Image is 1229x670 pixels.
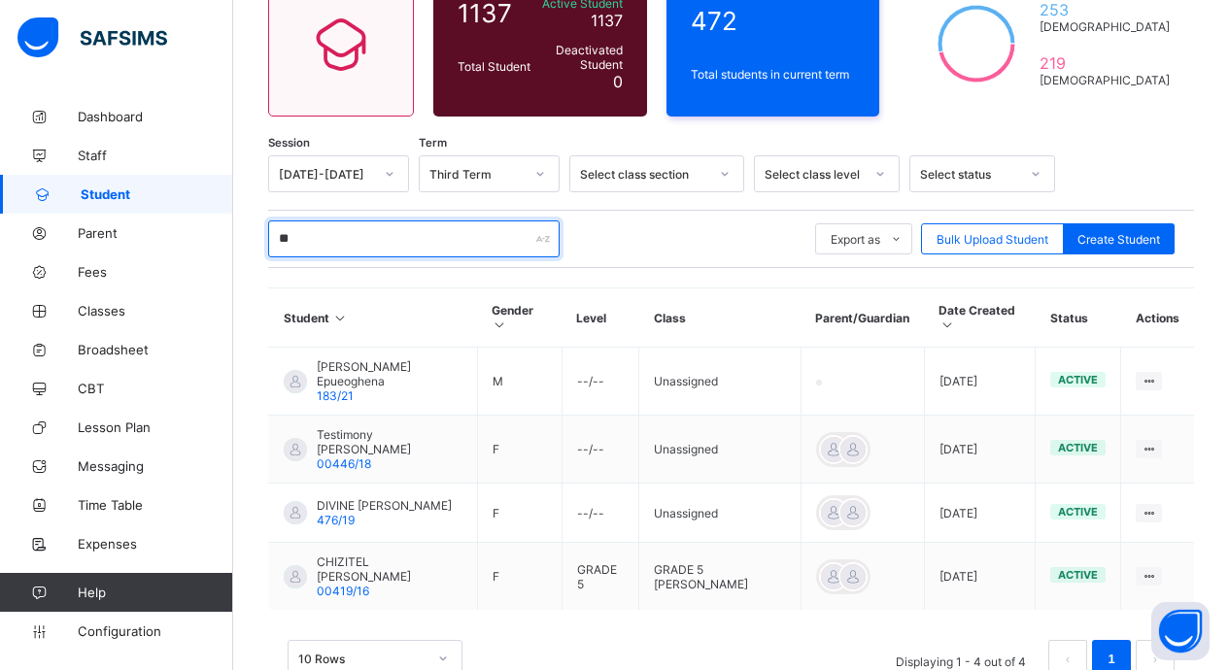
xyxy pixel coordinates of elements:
[269,288,478,348] th: Student
[477,288,562,348] th: Gender
[78,225,233,241] span: Parent
[1040,19,1170,34] span: [DEMOGRAPHIC_DATA]
[78,264,233,280] span: Fees
[78,381,233,396] span: CBT
[317,513,355,527] span: 476/19
[477,348,562,416] td: M
[1040,73,1170,87] span: [DEMOGRAPHIC_DATA]
[419,136,447,150] span: Term
[332,311,349,325] i: Sort in Ascending Order
[831,232,880,247] span: Export as
[540,43,623,72] span: Deactivated Student
[78,342,233,357] span: Broadsheet
[17,17,167,58] img: safsims
[78,497,233,513] span: Time Table
[477,416,562,484] td: F
[924,543,1036,611] td: [DATE]
[937,232,1048,247] span: Bulk Upload Student
[81,186,233,202] span: Student
[78,303,233,318] span: Classes
[477,543,562,611] td: F
[639,484,802,543] td: Unassigned
[492,318,508,332] i: Sort in Ascending Order
[562,543,638,611] td: GRADE 5
[78,419,233,435] span: Lesson Plan
[317,359,462,388] span: [PERSON_NAME] Epueoghena
[562,416,638,484] td: --/--
[268,136,310,150] span: Session
[1058,568,1098,582] span: active
[317,554,462,584] span: CHIZITEL [PERSON_NAME]
[78,585,232,600] span: Help
[765,167,864,182] div: Select class level
[562,348,638,416] td: --/--
[691,67,856,82] span: Total students in current term
[78,458,233,474] span: Messaging
[924,484,1036,543] td: [DATE]
[78,109,233,124] span: Dashboard
[317,427,462,456] span: Testimony [PERSON_NAME]
[1036,288,1121,348] th: Status
[591,11,623,30] span: 1137
[317,498,452,513] span: DIVINE [PERSON_NAME]
[924,416,1036,484] td: [DATE]
[1040,53,1170,73] span: 219
[801,288,924,348] th: Parent/Guardian
[580,167,708,182] div: Select class section
[78,623,232,639] span: Configuration
[1058,505,1098,519] span: active
[613,72,623,91] span: 0
[562,484,638,543] td: --/--
[939,318,955,332] i: Sort in Ascending Order
[298,652,427,666] div: 10 Rows
[639,288,802,348] th: Class
[920,167,1019,182] div: Select status
[639,348,802,416] td: Unassigned
[1121,288,1194,348] th: Actions
[78,148,233,163] span: Staff
[78,536,233,552] span: Expenses
[477,484,562,543] td: F
[639,416,802,484] td: Unassigned
[924,348,1036,416] td: [DATE]
[639,543,802,611] td: GRADE 5 [PERSON_NAME]
[691,6,856,36] span: 472
[562,288,638,348] th: Level
[453,54,535,79] div: Total Student
[1058,373,1098,386] span: active
[1058,441,1098,454] span: active
[317,456,371,471] span: 00446/18
[1077,232,1160,247] span: Create Student
[1151,602,1210,660] button: Open asap
[317,584,369,598] span: 00419/16
[317,388,354,403] span: 183/21
[429,167,524,182] div: Third Term
[924,288,1036,348] th: Date Created
[279,167,373,182] div: [DATE]-[DATE]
